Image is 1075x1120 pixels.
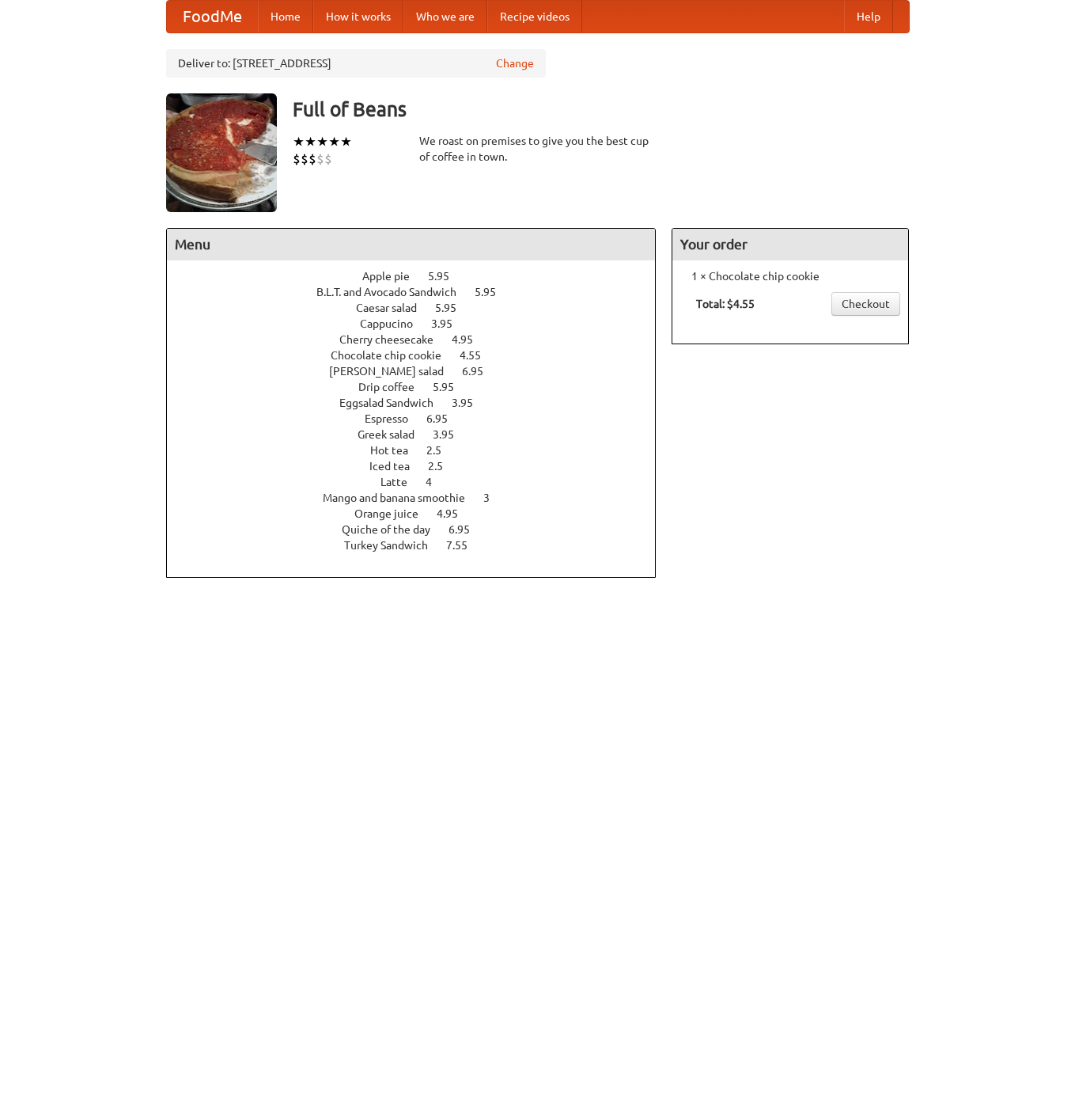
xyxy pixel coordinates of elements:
[365,412,477,425] a: Espresso 6.95
[167,229,656,260] h4: Menu
[369,460,472,473] a: Iced tea 2.5
[680,268,900,284] li: 1 × Chocolate chip cookie
[362,270,426,283] span: Apple pie
[356,302,486,314] a: Caesar salad 5.95
[344,539,497,552] a: Turkey Sandwich 7.55
[403,1,487,32] a: Who we are
[293,133,305,150] li: ★
[316,286,525,298] a: B.L.T. and Avocado Sandwich 5.95
[435,302,472,314] span: 5.95
[370,444,471,457] a: Hot tea 2.5
[305,133,316,150] li: ★
[844,1,893,32] a: Help
[358,428,483,441] a: Greek salad 3.95
[428,270,465,283] span: 5.95
[462,365,499,378] span: 6.95
[339,333,502,346] a: Cherry cheesecake 4.95
[358,381,483,393] a: Drip coffee 5.95
[323,492,519,504] a: Mango and banana smoothie 3
[449,523,486,536] span: 6.95
[342,523,499,536] a: Quiche of the day 6.95
[419,133,657,165] div: We roast on premises to give you the best cup of coffee in town.
[166,93,277,212] img: angular.jpg
[696,298,755,310] b: Total: $4.55
[166,49,546,78] div: Deliver to: [STREET_ADDRESS]
[167,1,258,32] a: FoodMe
[428,460,459,473] span: 2.5
[313,1,403,32] a: How it works
[329,365,513,378] a: [PERSON_NAME] salad 6.95
[672,229,908,260] h4: Your order
[460,349,497,362] span: 4.55
[452,397,489,409] span: 3.95
[356,302,433,314] span: Caesar salad
[339,397,449,409] span: Eggsalad Sandwich
[339,333,449,346] span: Cherry cheesecake
[433,381,470,393] span: 5.95
[380,476,461,488] a: Latte 4
[362,270,479,283] a: Apple pie 5.95
[831,292,900,316] a: Checkout
[339,397,502,409] a: Eggsalad Sandwich 3.95
[354,507,487,520] a: Orange juice 4.95
[358,381,430,393] span: Drip coffee
[323,492,481,504] span: Mango and banana smoothie
[331,349,457,362] span: Chocolate chip cookie
[431,317,468,330] span: 3.95
[328,133,340,150] li: ★
[487,1,582,32] a: Recipe videos
[301,150,308,168] li: $
[370,444,424,457] span: Hot tea
[324,150,332,168] li: $
[258,1,313,32] a: Home
[358,428,430,441] span: Greek salad
[496,55,534,71] a: Change
[344,539,444,552] span: Turkey Sandwich
[452,333,489,346] span: 4.95
[365,412,424,425] span: Espresso
[316,286,472,298] span: B.L.T. and Avocado Sandwich
[426,476,448,488] span: 4
[293,150,301,168] li: $
[446,539,483,552] span: 7.55
[331,349,510,362] a: Chocolate chip cookie 4.55
[426,444,457,457] span: 2.5
[380,476,423,488] span: Latte
[360,317,482,330] a: Cappucino 3.95
[329,365,460,378] span: [PERSON_NAME] salad
[360,317,429,330] span: Cappucino
[437,507,474,520] span: 4.95
[483,492,505,504] span: 3
[342,523,446,536] span: Quiche of the day
[308,150,316,168] li: $
[369,460,426,473] span: Iced tea
[316,133,328,150] li: ★
[340,133,352,150] li: ★
[293,93,910,125] h3: Full of Beans
[426,412,464,425] span: 6.95
[475,286,512,298] span: 5.95
[354,507,434,520] span: Orange juice
[433,428,470,441] span: 3.95
[316,150,324,168] li: $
